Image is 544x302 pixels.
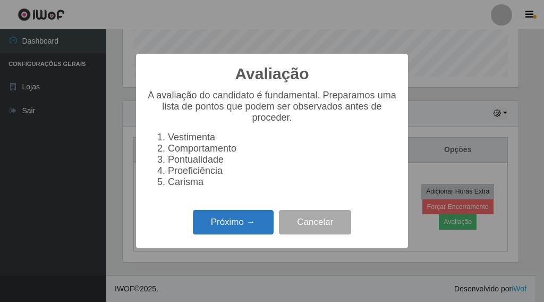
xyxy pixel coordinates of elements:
[168,154,397,165] li: Pontualidade
[168,165,397,177] li: Proeficiência
[168,143,397,154] li: Comportamento
[235,64,309,83] h2: Avaliação
[168,132,397,143] li: Vestimenta
[279,210,351,235] button: Cancelar
[193,210,274,235] button: Próximo →
[168,177,397,188] li: Carisma
[147,90,397,123] p: A avaliação do candidato é fundamental. Preparamos uma lista de pontos que podem ser observados a...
